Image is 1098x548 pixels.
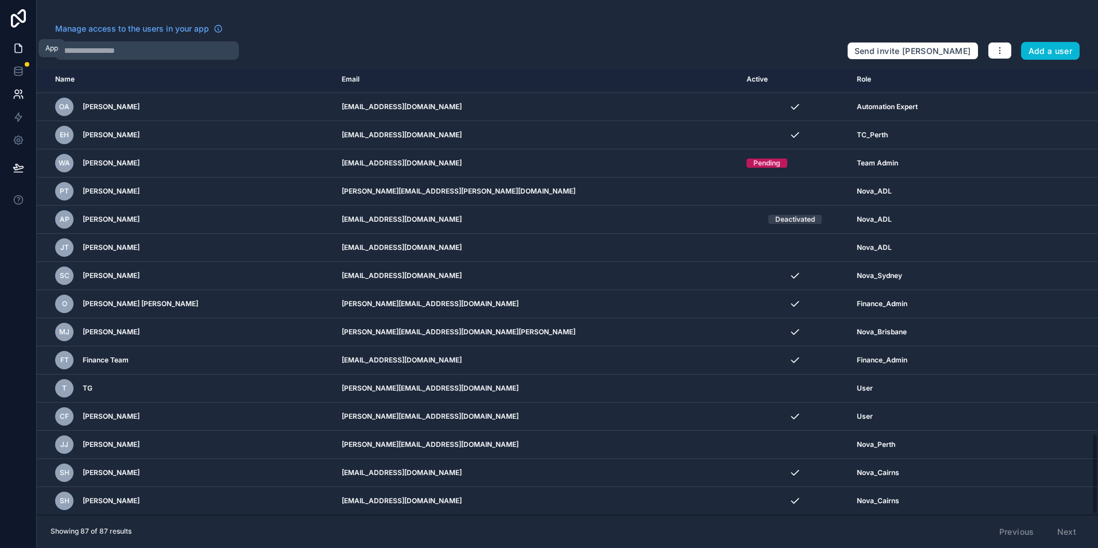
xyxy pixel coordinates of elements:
span: [PERSON_NAME] [83,130,140,140]
span: User [857,384,873,393]
span: Nova_ADL [857,187,892,196]
span: FT [60,356,69,365]
span: [PERSON_NAME] [83,187,140,196]
a: Manage access to the users in your app [55,23,223,34]
span: Nova_Cairns [857,496,899,505]
span: Nova_Sydney [857,271,902,280]
span: Nova_ADL [857,215,892,224]
span: PT [60,187,69,196]
span: [PERSON_NAME] [83,468,140,477]
span: User [857,412,873,421]
span: Nova_ADL [857,243,892,252]
span: WA [59,159,70,168]
span: Manage access to the users in your app [55,23,209,34]
td: [PERSON_NAME][EMAIL_ADDRESS][PERSON_NAME][DOMAIN_NAME] [335,177,740,206]
span: TC_Perth [857,130,888,140]
span: Finance Team [83,356,129,365]
span: JT [60,243,69,252]
div: Pending [753,159,780,168]
div: Deactivated [775,215,815,224]
span: Finance_Admin [857,299,907,308]
span: AP [60,215,69,224]
div: scrollable content [37,69,1098,515]
td: [PERSON_NAME][EMAIL_ADDRESS][DOMAIN_NAME] [335,375,740,403]
span: [PERSON_NAME] [83,327,140,337]
span: Showing 87 of 87 results [51,527,132,536]
th: Email [335,69,740,90]
td: [EMAIL_ADDRESS][DOMAIN_NAME] [335,121,740,149]
th: Role [850,69,1057,90]
span: EH [60,130,69,140]
td: [EMAIL_ADDRESS][DOMAIN_NAME] [335,93,740,121]
td: [EMAIL_ADDRESS][DOMAIN_NAME] [335,487,740,515]
td: [EMAIL_ADDRESS][DOMAIN_NAME] [335,234,740,262]
span: JJ [60,440,68,449]
button: Send invite [PERSON_NAME] [847,42,979,60]
th: Name [37,69,335,90]
td: [PERSON_NAME][EMAIL_ADDRESS][DOMAIN_NAME][PERSON_NAME] [335,318,740,346]
span: [PERSON_NAME] [83,243,140,252]
span: SH [60,468,69,477]
span: [PERSON_NAME] [83,496,140,505]
div: App [45,44,58,53]
td: [PERSON_NAME][EMAIL_ADDRESS][DOMAIN_NAME] [335,431,740,459]
span: TG [83,384,92,393]
span: O [62,299,67,308]
span: Finance_Admin [857,356,907,365]
button: Add a user [1021,42,1080,60]
span: Automation Expert [857,102,918,111]
span: [PERSON_NAME] [83,440,140,449]
span: MJ [59,327,69,337]
span: Nova_Brisbane [857,327,907,337]
span: Nova_Cairns [857,468,899,477]
span: OA [59,102,69,111]
span: [PERSON_NAME] [83,215,140,224]
td: [EMAIL_ADDRESS][DOMAIN_NAME] [335,459,740,487]
span: [PERSON_NAME] [83,271,140,280]
td: [PERSON_NAME][EMAIL_ADDRESS][DOMAIN_NAME] [335,403,740,431]
span: SC [60,271,69,280]
span: [PERSON_NAME] [83,412,140,421]
span: Nova_Perth [857,440,895,449]
th: Active [740,69,850,90]
span: [PERSON_NAME] [83,102,140,111]
span: CF [60,412,69,421]
td: [EMAIL_ADDRESS][DOMAIN_NAME] [335,262,740,290]
span: SH [60,496,69,505]
td: [EMAIL_ADDRESS][DOMAIN_NAME] [335,346,740,375]
td: [EMAIL_ADDRESS][DOMAIN_NAME] [335,149,740,177]
td: [EMAIL_ADDRESS][DOMAIN_NAME] [335,206,740,234]
span: T [62,384,67,393]
span: [PERSON_NAME] [83,159,140,168]
span: Team Admin [857,159,898,168]
span: [PERSON_NAME] [PERSON_NAME] [83,299,198,308]
td: [PERSON_NAME][EMAIL_ADDRESS][DOMAIN_NAME] [335,290,740,318]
